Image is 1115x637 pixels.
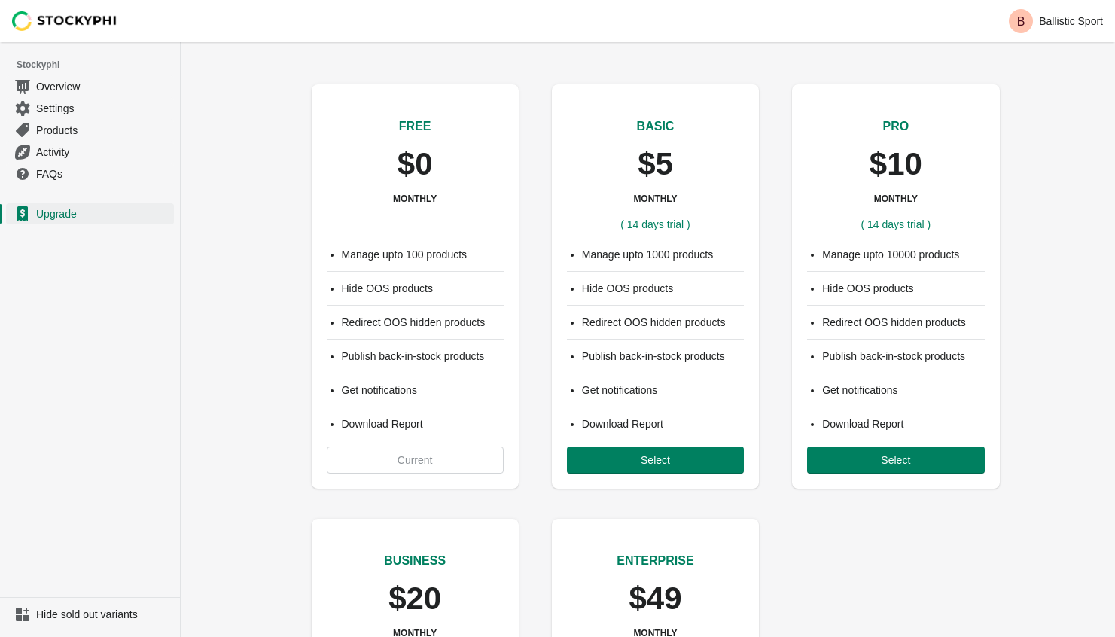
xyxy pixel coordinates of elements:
span: Products [36,123,171,138]
li: Hide OOS products [582,281,744,296]
a: Hide sold out variants [6,604,174,625]
span: ( 14 days trial ) [620,218,690,230]
li: Download Report [822,416,984,431]
span: FREE [399,120,431,133]
p: $5 [638,148,673,181]
a: FAQs [6,163,174,184]
p: $49 [629,582,681,615]
li: Get notifications [582,383,744,398]
span: BASIC [637,120,675,133]
a: Activity [6,141,174,163]
span: Settings [36,101,171,116]
span: ENTERPRISE [617,554,693,567]
span: Stockyphi [17,57,180,72]
p: $0 [398,148,433,181]
span: ( 14 days trial ) [861,218,931,230]
li: Publish back-in-stock products [582,349,744,364]
span: BUSINESS [384,554,446,567]
li: Hide OOS products [342,281,504,296]
a: Products [6,119,174,141]
img: Stockyphi [12,11,117,31]
span: Overview [36,79,171,94]
button: Avatar with initials BBallistic Sport [1003,6,1109,36]
li: Download Report [582,416,744,431]
span: Hide sold out variants [36,607,171,622]
li: Redirect OOS hidden products [822,315,984,330]
h3: MONTHLY [874,193,918,205]
li: Get notifications [342,383,504,398]
span: Select [881,454,910,466]
li: Redirect OOS hidden products [582,315,744,330]
span: PRO [882,120,909,133]
p: Ballistic Sport [1039,15,1103,27]
p: $10 [870,148,922,181]
li: Publish back-in-stock products [342,349,504,364]
text: B [1017,15,1025,28]
li: Hide OOS products [822,281,984,296]
span: Avatar with initials B [1009,9,1033,33]
span: FAQs [36,166,171,181]
a: Overview [6,75,174,97]
button: Select [807,447,984,474]
li: Manage upto 10000 products [822,247,984,262]
button: Select [567,447,744,474]
li: Manage upto 1000 products [582,247,744,262]
a: Upgrade [6,203,174,224]
p: $20 [388,582,441,615]
span: Activity [36,145,171,160]
span: Select [641,454,670,466]
li: Get notifications [822,383,984,398]
li: Download Report [342,416,504,431]
a: Settings [6,97,174,119]
li: Manage upto 100 products [342,247,504,262]
li: Publish back-in-stock products [822,349,984,364]
h3: MONTHLY [393,193,437,205]
h3: MONTHLY [633,193,677,205]
span: Upgrade [36,206,171,221]
li: Redirect OOS hidden products [342,315,504,330]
